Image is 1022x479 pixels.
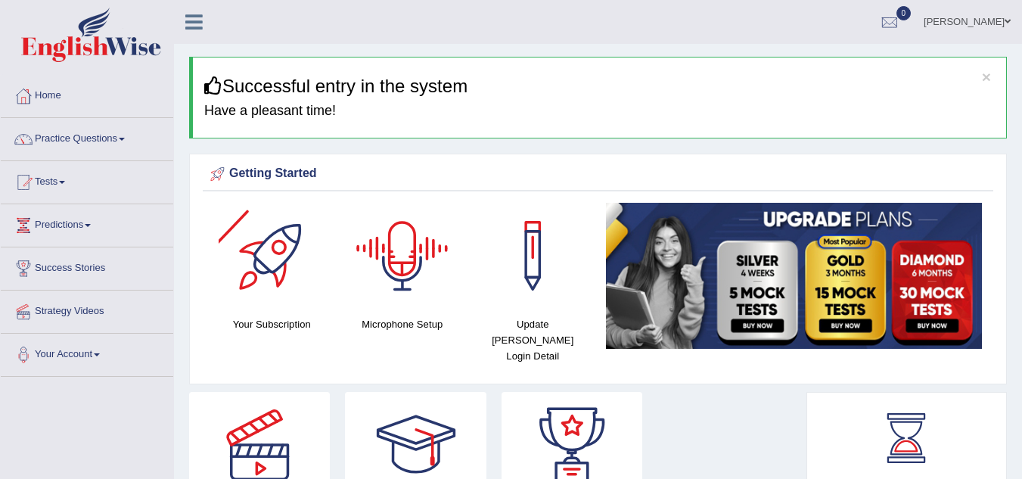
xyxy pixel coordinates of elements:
[1,291,173,328] a: Strategy Videos
[204,76,995,96] h3: Successful entry in the system
[345,316,461,332] h4: Microphone Setup
[1,75,173,113] a: Home
[896,6,912,20] span: 0
[475,316,591,364] h4: Update [PERSON_NAME] Login Detail
[1,247,173,285] a: Success Stories
[606,203,983,349] img: small5.jpg
[214,316,330,332] h4: Your Subscription
[207,163,989,185] div: Getting Started
[204,104,995,119] h4: Have a pleasant time!
[1,204,173,242] a: Predictions
[982,69,991,85] button: ×
[1,161,173,199] a: Tests
[1,334,173,372] a: Your Account
[1,118,173,156] a: Practice Questions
